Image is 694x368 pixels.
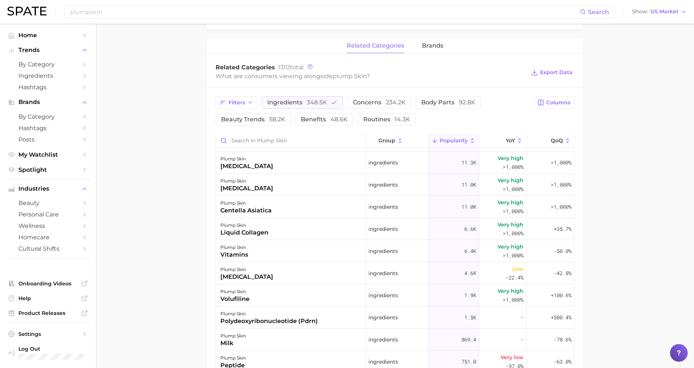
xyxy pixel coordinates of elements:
[220,354,246,362] div: plump skin
[220,177,273,185] div: plump skin
[301,117,348,122] span: benefits
[6,329,90,340] a: Settings
[6,97,90,108] button: Brands
[216,133,365,147] input: Search in plump skin
[18,47,78,53] span: Trends
[216,71,526,81] div: What are consumers viewing alongside ?
[6,197,90,209] a: beauty
[269,116,285,123] span: 58.2k
[527,133,574,148] button: QoQ
[6,232,90,243] a: homecare
[216,196,574,218] button: plump skincentella asiaticaingredients11.0kVery high>1,000%>1,000%
[216,64,275,71] span: Related Categories
[464,247,476,256] span: 6.4k
[333,73,367,80] span: plump skin
[521,335,524,344] span: -
[632,10,648,14] span: Show
[506,138,515,143] span: YoY
[18,61,78,68] span: by Category
[220,331,246,340] div: plump skin
[546,100,570,106] span: Columns
[18,125,78,132] span: Hashtags
[461,357,476,366] span: 751.0
[18,245,78,252] span: cultural shifts
[220,199,272,208] div: plump skin
[368,335,398,344] span: ingredients
[216,284,574,306] button: plump skinvolufilineingredients1.9kVery high>1,000%+100.6%
[18,310,78,316] span: Product Releases
[498,176,524,185] span: Very high
[551,291,571,300] span: +100.6%
[6,122,90,134] a: Hashtags
[554,269,571,278] span: -42.8%
[464,291,476,300] span: 1.9k
[220,295,250,303] div: volufiline
[216,174,574,196] button: plump skin[MEDICAL_DATA]ingredients11.0kVery high>1,000%>1,000%
[368,202,398,211] span: ingredients
[554,225,571,233] span: +35.7%
[216,306,574,329] button: plump skinpolydeoxyribonucleotide (pdrn)ingredients1.5k-+580.4%
[220,250,248,259] div: vitamins
[503,163,524,170] span: >1,000%
[18,185,78,192] span: Industries
[459,99,475,106] span: 92.8k
[6,278,90,289] a: Onboarding Videos
[368,357,398,366] span: ingredients
[220,206,272,215] div: centella asiatica
[464,313,476,322] span: 1.5k
[529,67,574,78] button: Export Data
[368,225,398,233] span: ingredients
[220,339,246,348] div: milk
[464,269,476,278] span: 4.6k
[461,180,476,189] span: 11.0k
[630,7,688,17] button: ShowUS Market
[7,7,47,15] img: SPATE
[18,234,78,241] span: homecare
[533,96,574,109] button: Columns
[498,198,524,207] span: Very high
[551,181,571,188] span: >1,000%
[6,343,90,362] a: Log out. Currently logged in with e-mail ykkim110@cosrx.co.kr.
[363,117,410,122] span: routines
[503,296,524,303] span: >1,000%
[479,133,527,148] button: YoY
[368,158,398,167] span: ingredients
[422,42,443,49] span: brands
[18,136,78,143] span: Posts
[69,6,580,18] input: Search here for a brand, industry, or ingredient
[503,185,524,192] span: >1,000%
[220,228,268,237] div: liquid collagen
[18,280,78,287] span: Onboarding Videos
[6,220,90,232] a: wellness
[540,69,573,76] span: Export Data
[498,242,524,251] span: Very high
[503,230,524,237] span: >1,000%
[551,138,563,143] span: QoQ
[440,138,468,143] span: Popularity
[267,100,327,105] span: ingredients
[6,164,90,176] a: Spotlight
[461,335,476,344] span: 869.4
[368,291,398,300] span: ingredients
[368,247,398,256] span: ingredients
[521,313,524,322] span: -
[18,166,78,173] span: Spotlight
[503,252,524,259] span: >1,000%
[220,272,273,281] div: [MEDICAL_DATA]
[6,29,90,41] a: Home
[6,293,90,304] a: Help
[220,155,273,163] div: plump skin
[6,45,90,56] button: Trends
[461,158,476,167] span: 11.3k
[18,151,78,158] span: My Watchlist
[366,133,429,148] button: group
[6,183,90,194] button: Industries
[18,331,78,337] span: Settings
[18,72,78,79] span: Ingredients
[6,59,90,70] a: by Category
[220,265,273,274] div: plump skin
[554,247,571,256] span: -50.0%
[220,317,318,326] div: polydeoxyribonucleotide (pdrn)
[368,313,398,322] span: ingredients
[216,152,574,174] button: plump skin[MEDICAL_DATA]ingredients11.3kVery high>1,000%>1,000%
